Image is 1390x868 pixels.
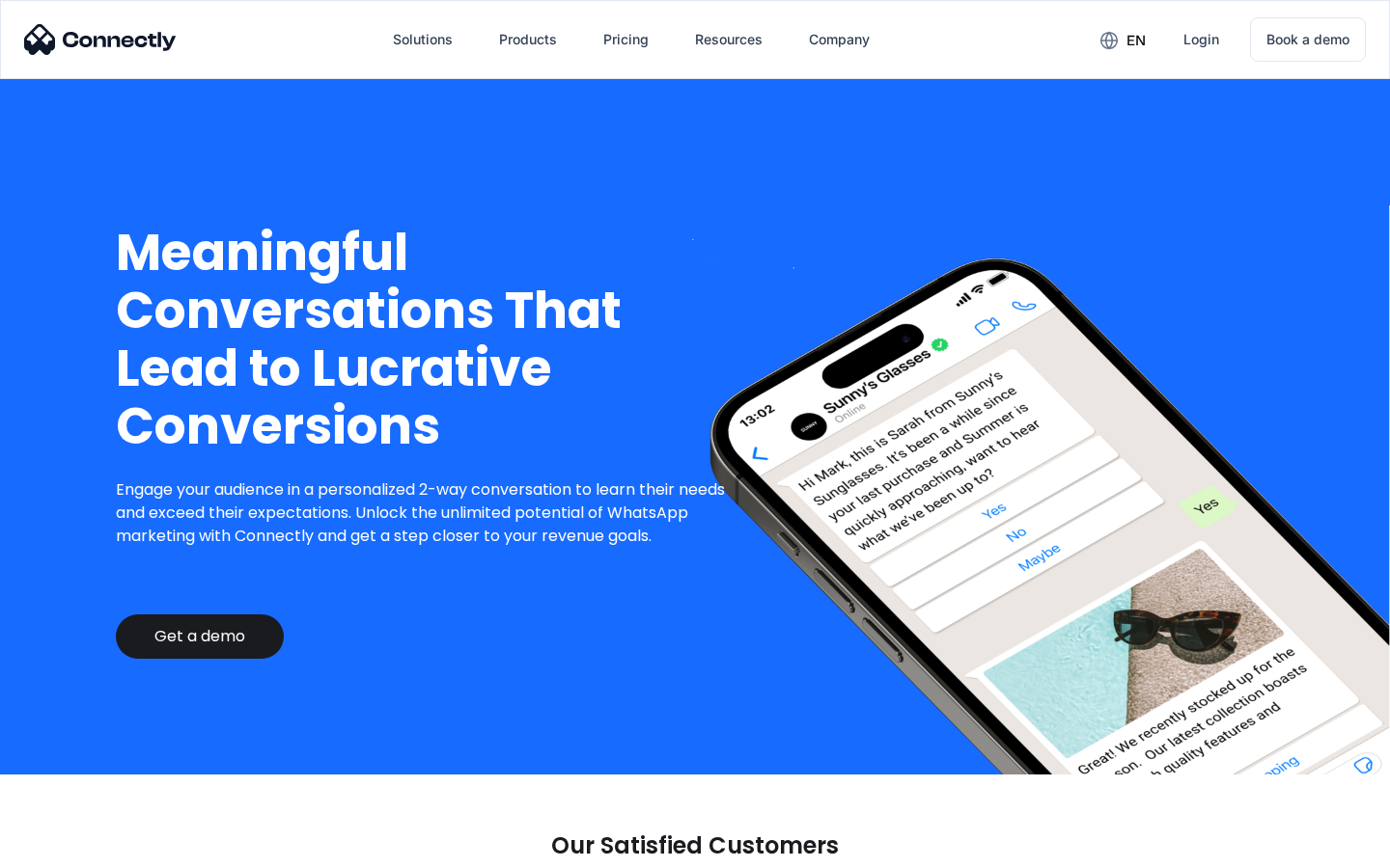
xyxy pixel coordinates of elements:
h1: Meaningful Conversations That Lead to Lucrative Conversions [116,224,740,455]
a: Login [1168,16,1235,63]
a: Get a demo [116,614,284,659]
div: Solutions [393,26,453,53]
div: Pricing [603,26,649,53]
a: Pricing [588,16,664,63]
a: Book a demo [1250,17,1366,62]
img: Connectly Logo [24,24,177,55]
div: Resources [695,26,763,53]
div: en [1126,27,1146,54]
div: Company [809,26,870,53]
aside: Language selected: English [19,834,116,861]
p: Our Satisfied Customers [551,832,839,859]
div: Get a demo [154,627,245,646]
p: Engage your audience in a personalized 2-way conversation to learn their needs and exceed their e... [116,478,740,548]
div: Products [499,26,557,53]
ul: Language list [39,834,116,861]
div: Login [1183,26,1219,53]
